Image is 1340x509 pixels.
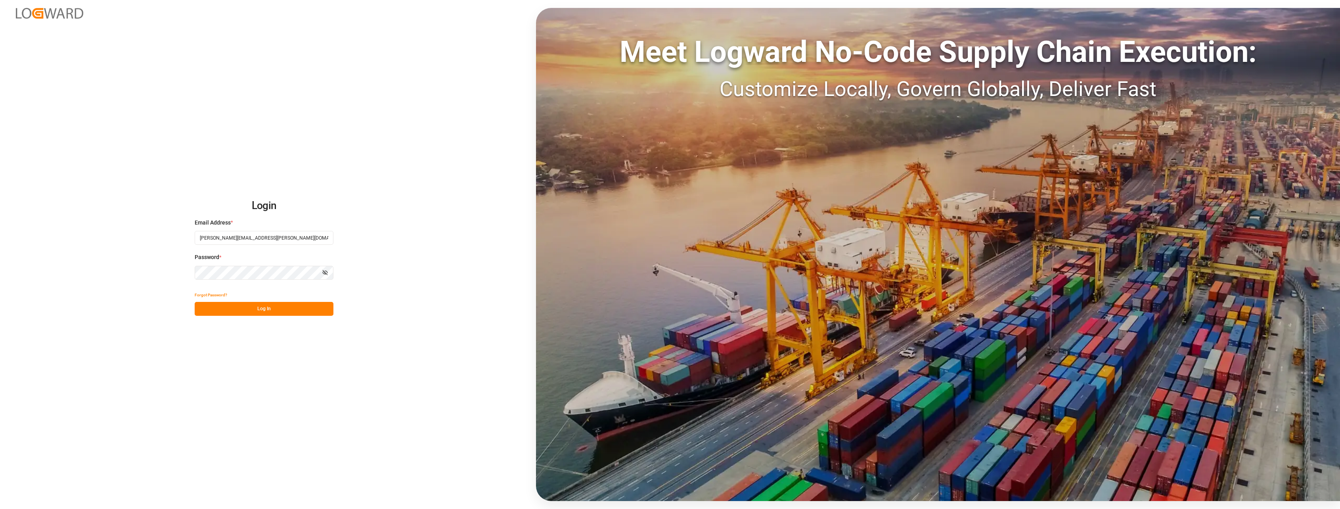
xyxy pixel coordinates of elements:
[195,302,333,316] button: Log In
[195,288,227,302] button: Forgot Password?
[195,253,219,261] span: Password
[195,231,333,245] input: Enter your email
[195,219,231,227] span: Email Address
[536,30,1340,74] div: Meet Logward No-Code Supply Chain Execution:
[536,74,1340,105] div: Customize Locally, Govern Globally, Deliver Fast
[195,193,333,219] h2: Login
[16,8,83,19] img: Logward_new_orange.png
